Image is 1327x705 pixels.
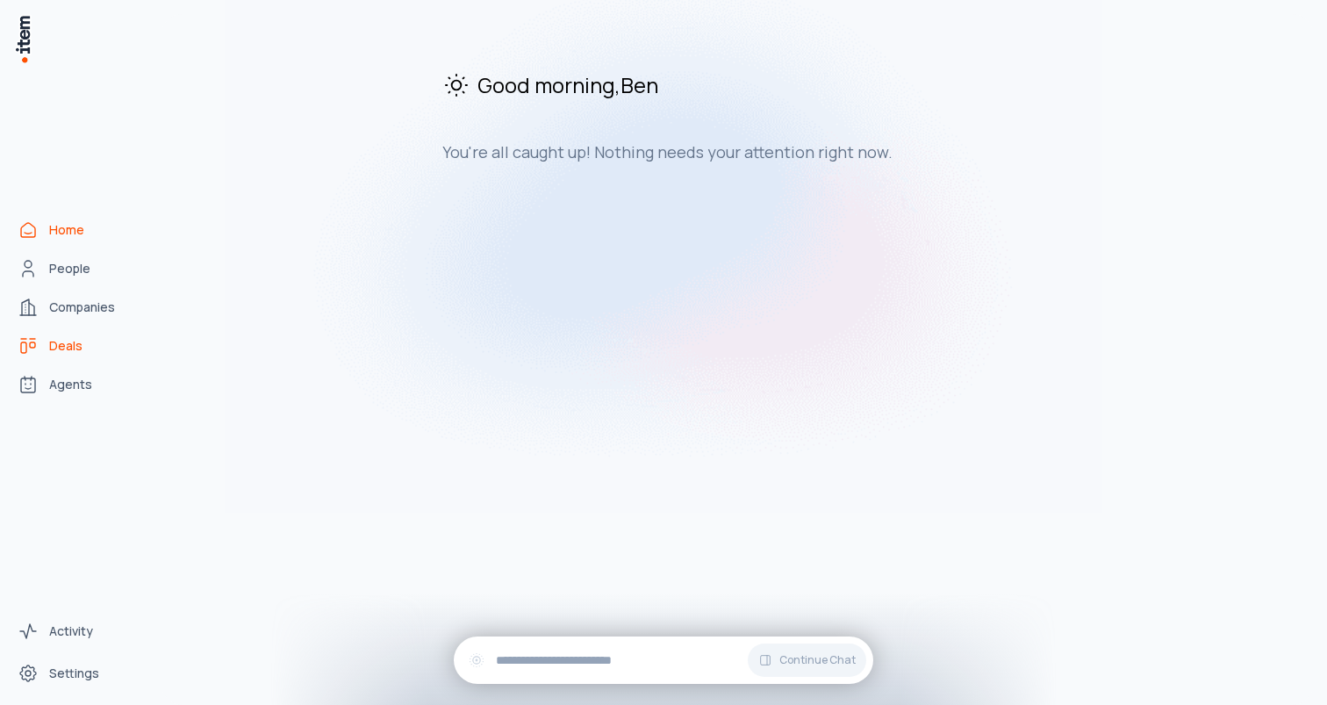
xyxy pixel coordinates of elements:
[49,299,115,316] span: Companies
[49,622,93,640] span: Activity
[11,367,144,402] a: Agents
[11,614,144,649] a: Activity
[11,251,144,286] a: People
[442,70,1032,99] h2: Good morning , Ben
[49,260,90,277] span: People
[748,644,866,677] button: Continue Chat
[14,14,32,64] img: Item Brain Logo
[11,328,144,363] a: Deals
[49,376,92,393] span: Agents
[454,637,873,684] div: Continue Chat
[779,653,856,667] span: Continue Chat
[442,141,1032,162] h3: You're all caught up! Nothing needs your attention right now.
[11,212,144,248] a: Home
[49,337,82,355] span: Deals
[11,290,144,325] a: Companies
[11,656,144,691] a: Settings
[49,221,84,239] span: Home
[49,665,99,682] span: Settings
